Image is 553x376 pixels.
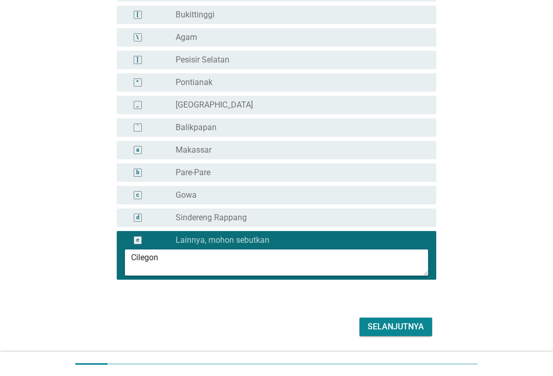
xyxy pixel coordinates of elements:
div: _ [136,100,139,109]
div: c [136,191,139,199]
div: [ [137,10,138,19]
label: [GEOGRAPHIC_DATA] [176,100,253,110]
div: ` [137,123,139,132]
label: Balikpapan [176,122,217,133]
label: Agam [176,32,197,43]
label: Makassar [176,145,211,155]
label: Pesisir Selatan [176,55,229,65]
label: Sindereng Rappang [176,213,247,223]
div: b [136,168,139,177]
div: ] [137,55,138,64]
label: Pare-Pare [176,168,210,178]
div: \ [136,33,139,41]
div: d [136,213,139,222]
label: Gowa [176,190,197,200]
div: Selanjutnya [368,321,424,333]
label: Lainnya, mohon sebutkan [176,235,269,245]
div: a [136,145,139,154]
label: Bukittinggi [176,10,215,20]
button: Selanjutnya [359,318,432,336]
div: e [136,236,139,244]
div: ^ [136,78,139,87]
label: Pontianak [176,77,212,88]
